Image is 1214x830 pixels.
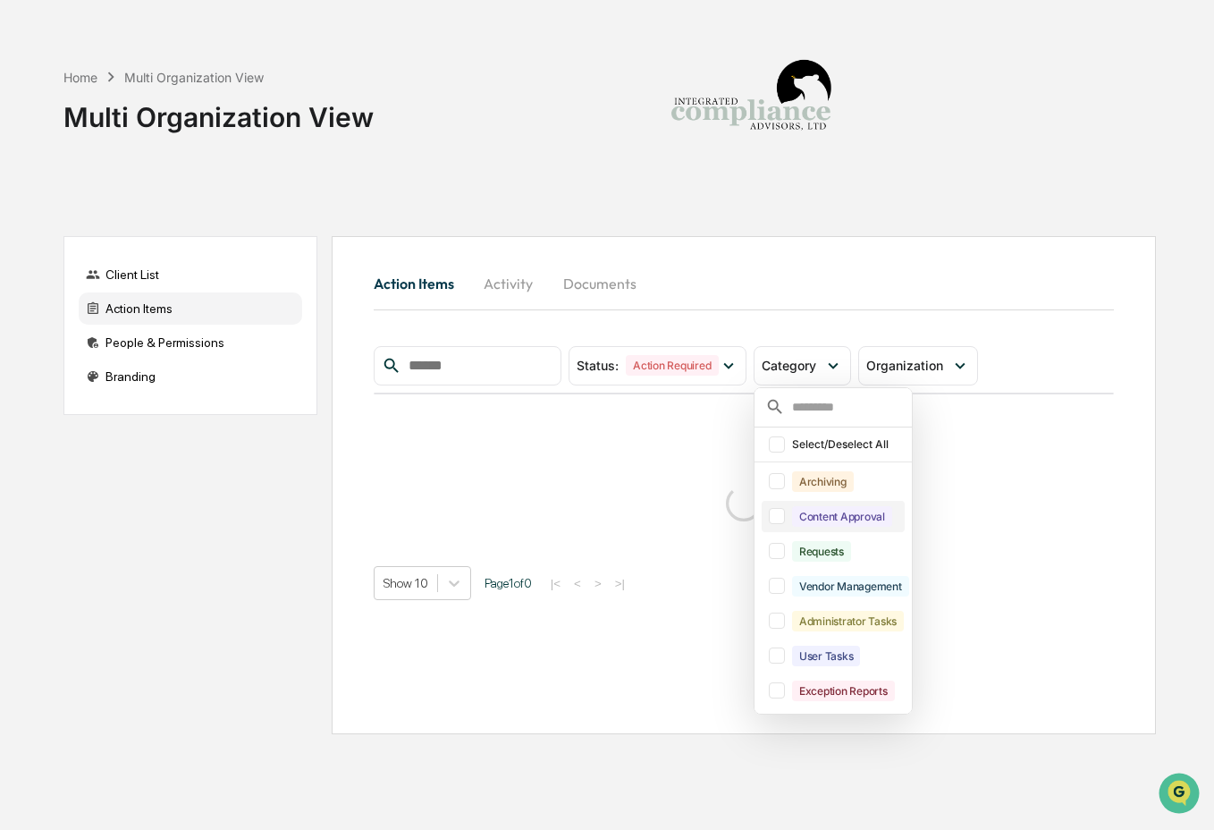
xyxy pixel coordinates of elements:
[18,38,325,66] p: How can we help?
[304,142,325,164] button: Start new chat
[130,227,144,241] div: 🗄️
[63,87,374,133] div: Multi Organization View
[866,358,943,373] span: Organization
[374,262,468,305] button: Action Items
[762,358,816,373] span: Category
[79,326,302,359] div: People & Permissions
[549,262,651,305] button: Documents
[468,262,549,305] button: Activity
[61,155,226,169] div: We're available if you need us!
[124,70,264,85] div: Multi Organization View
[577,358,619,373] span: Status :
[792,541,851,562] div: Requests
[36,225,115,243] span: Preclearance
[18,137,50,169] img: 1746055101610-c473b297-6a78-478c-a979-82029cc54cd1
[792,437,901,451] div: Select/Deselect All
[126,302,216,317] a: Powered byPylon
[79,292,302,325] div: Action Items
[589,576,607,591] button: >
[18,227,32,241] div: 🖐️
[792,646,861,666] div: User Tasks
[610,576,630,591] button: >|
[18,261,32,275] div: 🔎
[11,218,122,250] a: 🖐️Preclearance
[792,576,909,597] div: Vendor Management
[485,576,532,590] span: Page 1 of 0
[792,611,904,631] div: Administrator Tasks
[36,259,113,277] span: Data Lookup
[79,360,302,393] div: Branding
[1157,771,1205,819] iframe: Open customer support
[792,471,854,492] div: Archiving
[545,576,566,591] button: |<
[11,252,120,284] a: 🔎Data Lookup
[792,506,892,527] div: Content Approval
[122,218,229,250] a: 🗄️Attestations
[79,258,302,291] div: Client List
[792,681,895,701] div: Exception Reports
[178,303,216,317] span: Pylon
[61,137,293,155] div: Start new chat
[626,355,718,376] div: Action Required
[148,225,222,243] span: Attestations
[662,14,840,193] img: Integrated Compliance Advisors
[374,262,1114,305] div: activity tabs
[63,70,97,85] div: Home
[569,576,586,591] button: <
